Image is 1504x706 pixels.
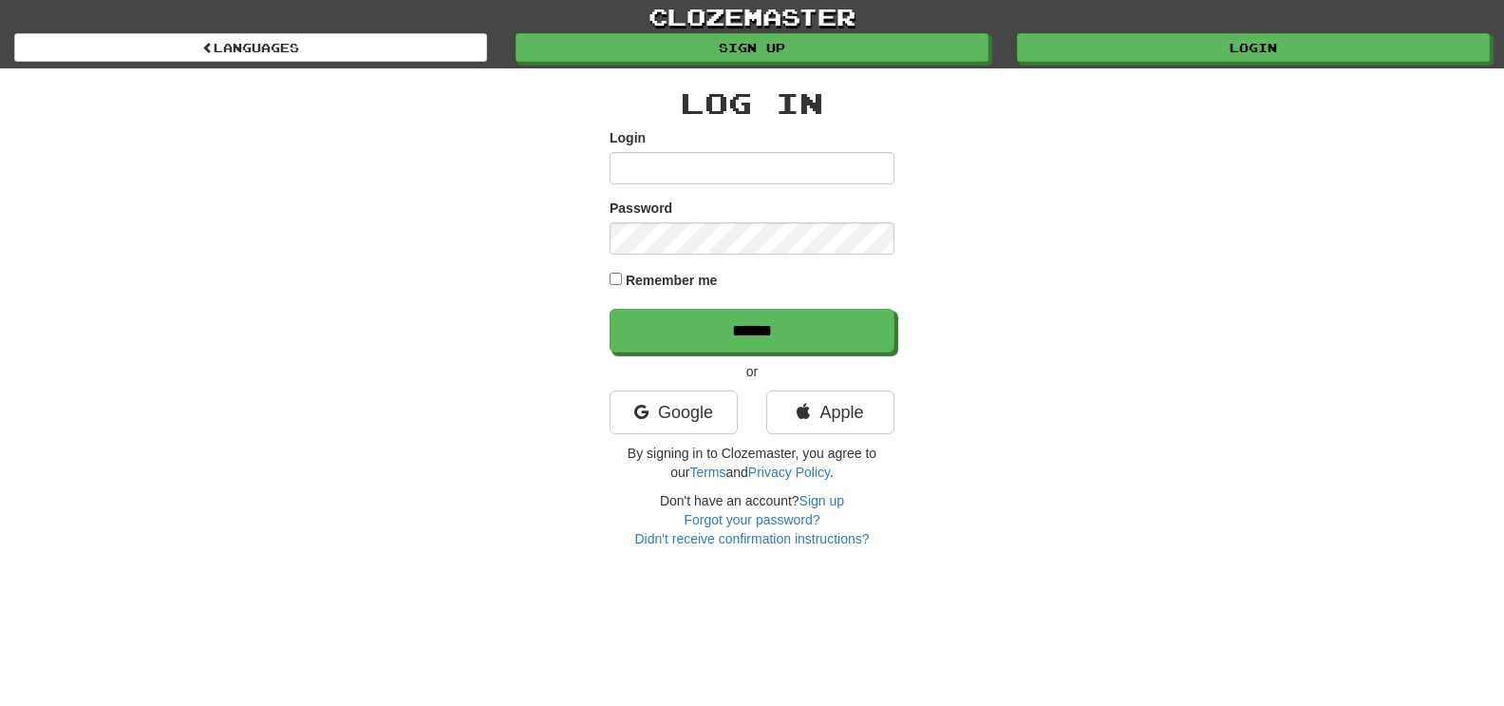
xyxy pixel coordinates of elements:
a: Google [610,391,738,434]
a: Terms [689,465,725,480]
a: Languages [14,33,487,62]
a: Forgot your password? [684,512,819,527]
a: Sign up [799,493,844,508]
label: Login [610,128,646,147]
a: Apple [766,391,894,434]
a: Didn't receive confirmation instructions? [634,531,869,546]
a: Sign up [516,33,988,62]
a: Login [1017,33,1490,62]
p: or [610,362,894,381]
a: Privacy Policy [748,465,830,480]
label: Remember me [626,271,718,290]
label: Password [610,199,672,218]
p: By signing in to Clozemaster, you agree to our and . [610,444,894,482]
h2: Log In [610,87,894,119]
div: Don't have an account? [610,491,894,548]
